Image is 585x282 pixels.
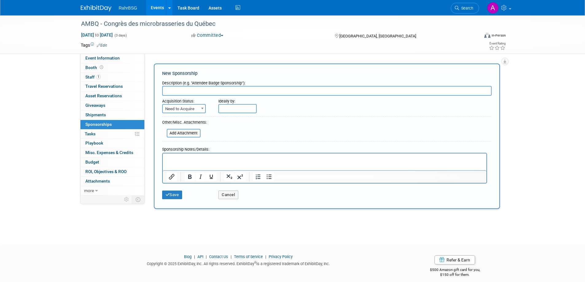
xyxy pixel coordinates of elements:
[80,158,144,167] a: Budget
[405,263,505,277] div: $500 Amazon gift card for you,
[184,254,192,259] a: Blog
[80,91,144,101] a: Asset Reservations
[132,195,144,203] td: Toggle Event Tabs
[80,110,144,120] a: Shipments
[206,172,216,181] button: Underline
[162,96,209,104] div: Acquisition Status:
[162,191,182,199] button: Save
[195,172,206,181] button: Italic
[229,254,233,259] span: |
[193,254,197,259] span: |
[85,75,101,79] span: Staff
[491,33,506,38] div: In-Person
[189,32,226,39] button: Committed
[209,254,228,259] a: Contact Us
[114,33,127,37] span: (3 days)
[85,112,106,117] span: Shipments
[163,153,486,170] iframe: Rich Text Area
[185,172,195,181] button: Bold
[79,18,470,29] div: AMBQ - Congrès des microbrasseries du Québec
[405,272,505,277] div: $150 off for them.
[235,172,245,181] button: Superscript
[197,254,203,259] a: API
[80,101,144,110] a: Giveaways
[80,177,144,186] a: Attachments
[166,172,177,181] button: Insert/edit link
[99,65,104,70] span: Booth not reserved yet
[85,103,105,108] span: Giveaways
[96,75,101,79] span: 1
[487,2,499,14] img: Anna-Lisa Brewer
[119,6,137,10] span: RahrBSG
[94,33,100,37] span: to
[80,139,144,148] a: Playbook
[162,78,492,86] div: Description (e.g. "Attendee Badge Sponsorship"):
[85,179,110,183] span: Attachments
[443,32,506,41] div: Event Format
[85,169,127,174] span: ROI, Objectives & ROO
[80,120,144,129] a: Sponsorships
[162,70,492,77] div: New Sponsorship
[85,84,123,89] span: Travel Reservations
[264,172,274,181] button: Bullet list
[85,56,120,60] span: Event Information
[80,129,144,139] a: Tasks
[121,195,132,203] td: Personalize Event Tab Strip
[85,141,103,145] span: Playbook
[85,122,112,127] span: Sponsorships
[339,34,416,38] span: [GEOGRAPHIC_DATA], [GEOGRAPHIC_DATA]
[80,167,144,176] a: ROI, Objectives & ROO
[85,93,122,98] span: Asset Reservations
[218,96,463,104] div: Ideally by:
[81,32,113,38] span: [DATE] [DATE]
[264,254,268,259] span: |
[80,63,144,72] a: Booth
[97,43,107,48] a: Edit
[162,104,206,113] span: Need to Acquire
[85,150,133,155] span: Misc. Expenses & Credits
[451,3,479,14] a: Search
[85,65,104,70] span: Booth
[81,5,111,11] img: ExhibitDay
[80,186,144,195] a: more
[204,254,208,259] span: |
[163,105,205,113] span: Need to Acquire
[484,33,490,38] img: Format-Inperson.png
[254,261,256,264] sup: ®
[459,6,473,10] span: Search
[224,172,235,181] button: Subscript
[80,73,144,82] a: Staff1
[85,160,99,164] span: Budget
[162,144,487,153] div: Sponsorship Notes/Details:
[489,42,505,45] div: Event Rating
[80,148,144,157] a: Misc. Expenses & Credits
[234,254,263,259] a: Terms of Service
[162,120,207,127] div: Other/Misc. Attachments:
[81,260,396,267] div: Copyright © 2025 ExhibitDay, Inc. All rights reserved. ExhibitDay is a registered trademark of Ex...
[84,188,94,193] span: more
[80,54,144,63] a: Event Information
[218,191,238,199] button: Cancel
[253,172,263,181] button: Numbered list
[80,82,144,91] a: Travel Reservations
[81,42,107,48] td: Tags
[85,131,96,136] span: Tasks
[435,255,475,265] a: Refer & Earn
[269,254,293,259] a: Privacy Policy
